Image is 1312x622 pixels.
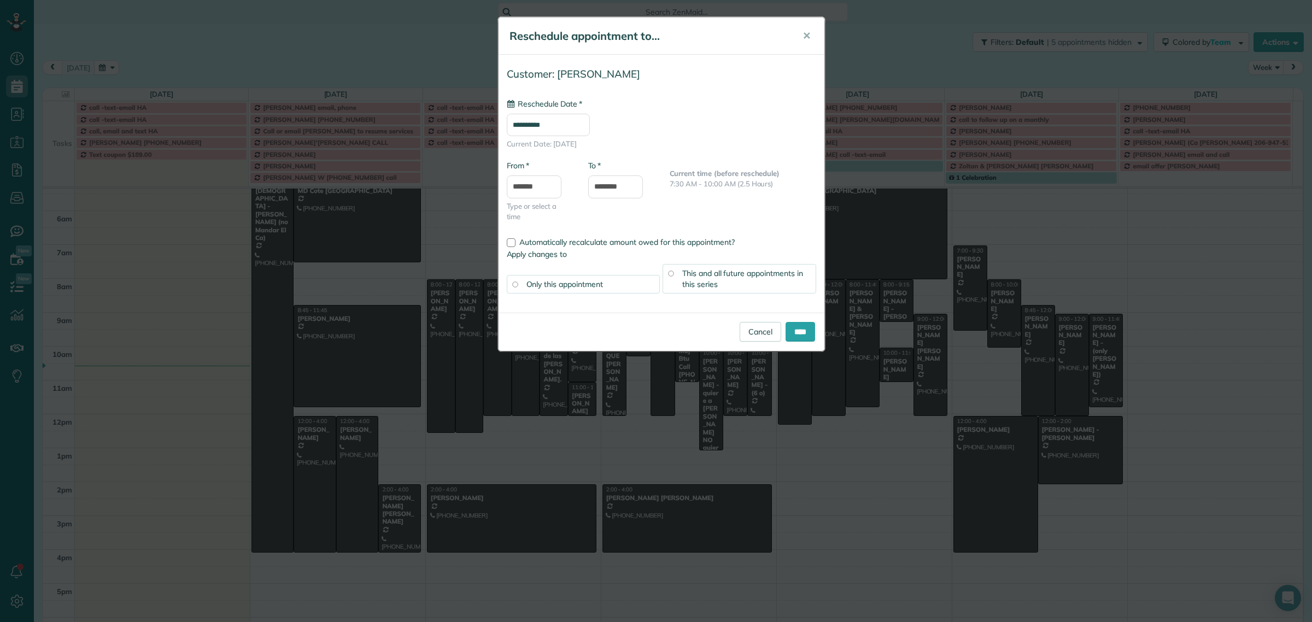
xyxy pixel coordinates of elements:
[526,279,603,289] span: Only this appointment
[588,160,601,171] label: To
[803,30,811,42] span: ✕
[507,98,582,109] label: Reschedule Date
[507,139,816,149] span: Current Date: [DATE]
[670,169,780,178] b: Current time (before reschedule)
[670,179,816,189] p: 7:30 AM - 10:00 AM (2.5 Hours)
[519,237,735,247] span: Automatically recalculate amount owed for this appointment?
[509,28,787,44] h5: Reschedule appointment to...
[507,249,816,260] label: Apply changes to
[682,268,803,289] span: This and all future appointments in this series
[507,160,529,171] label: From
[740,322,781,342] a: Cancel
[507,201,572,222] span: Type or select a time
[512,281,518,287] input: Only this appointment
[507,68,816,80] h4: Customer: [PERSON_NAME]
[668,271,673,276] input: This and all future appointments in this series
